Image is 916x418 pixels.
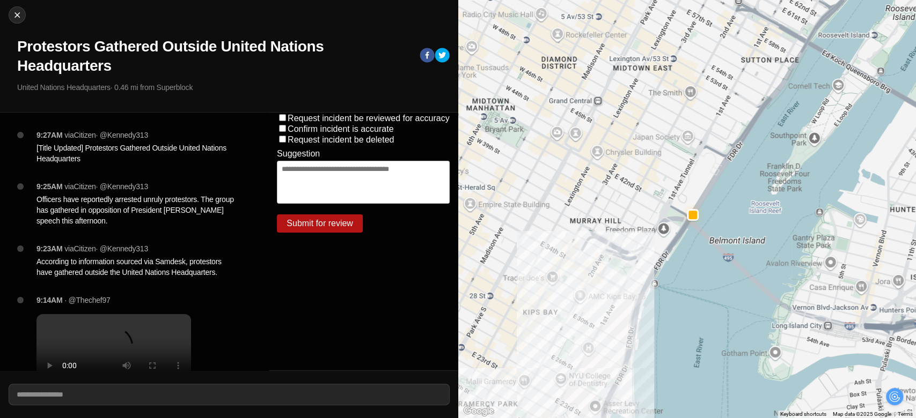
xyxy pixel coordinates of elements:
p: via Citizen · @ Kennedy313 [64,130,148,140]
span: Map data ©2025 Google [833,411,891,417]
p: via Citizen · @ Kennedy313 [64,181,148,192]
img: Google [461,404,496,418]
a: Terms (opens in new tab) [898,411,913,417]
button: Submit for review [277,214,363,233]
p: via Citizen · @ Kennedy313 [64,243,148,254]
label: Suggestion [277,149,320,159]
p: [Title Updated] Protestors Gathered Outside United Nations Headquarters [36,143,234,164]
p: 9:14AM [36,295,62,305]
p: 9:27AM [36,130,62,140]
h1: Protestors Gathered Outside United Nations Headquarters [17,37,411,76]
button: Keyboard shortcuts [780,410,826,418]
p: 9:25AM [36,181,62,192]
p: United Nations Headquarters · 0.46 mi from Superblock [17,82,450,93]
a: Open this area in Google Maps (opens a new window) [461,404,496,418]
label: Request incident be reviewed for accuracy [288,114,450,123]
button: facebook [420,48,435,65]
label: Request incident be deleted [288,135,394,144]
p: 9:23AM [36,243,62,254]
button: cancel [9,6,26,24]
label: Confirm incident is accurate [288,124,393,133]
p: Officers have reportedly arrested unruly protestors. The group has gathered in opposition of Pres... [36,194,234,226]
p: According to information sourced via Samdesk, protestors have gathered outside the United Nations... [36,256,234,278]
p: · @Thechef97 [64,295,110,305]
img: cancel [12,10,23,20]
button: twitter [435,48,450,65]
